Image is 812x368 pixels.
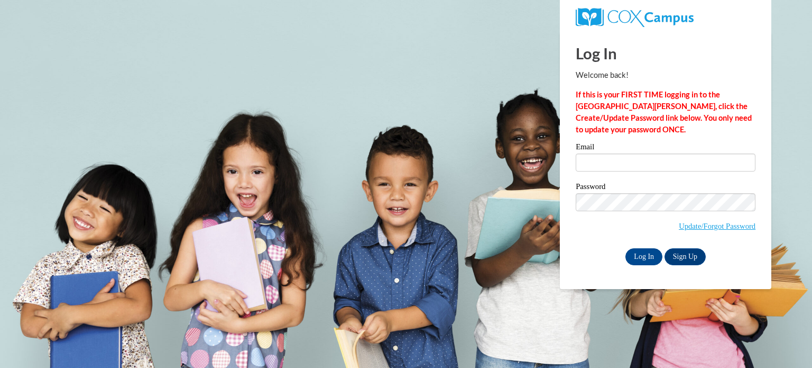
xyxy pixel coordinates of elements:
[576,12,694,21] a: COX Campus
[625,248,662,265] input: Log In
[576,183,755,193] label: Password
[576,90,752,134] strong: If this is your FIRST TIME logging in to the [GEOGRAPHIC_DATA][PERSON_NAME], click the Create/Upd...
[576,69,755,81] p: Welcome back!
[665,248,706,265] a: Sign Up
[576,143,755,154] label: Email
[576,42,755,64] h1: Log In
[576,8,694,27] img: COX Campus
[679,222,755,230] a: Update/Forgot Password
